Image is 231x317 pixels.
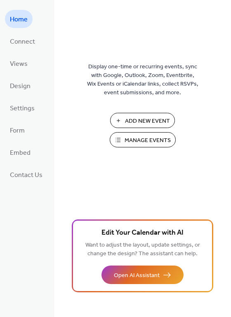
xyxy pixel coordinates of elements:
span: Home [10,13,28,26]
a: Connect [5,32,40,50]
span: Form [10,124,25,138]
a: Views [5,54,33,72]
a: Design [5,77,35,95]
a: Embed [5,143,35,161]
span: Want to adjust the layout, update settings, or change the design? The assistant can help. [85,240,200,259]
span: Embed [10,147,31,160]
span: Design [10,80,31,93]
a: Contact Us [5,165,47,184]
span: Views [10,58,28,71]
button: Open AI Assistant [101,266,184,284]
a: Home [5,10,33,28]
span: Edit Your Calendar with AI [101,227,184,239]
span: Add New Event [125,117,170,126]
span: Manage Events [125,136,171,145]
a: Settings [5,99,40,117]
button: Add New Event [110,113,175,128]
a: Form [5,121,30,139]
span: Open AI Assistant [114,271,160,280]
span: Display one-time or recurring events, sync with Google, Outlook, Zoom, Eventbrite, Wix Events or ... [87,63,198,97]
button: Manage Events [110,132,176,147]
span: Connect [10,35,35,49]
span: Settings [10,102,35,115]
span: Contact Us [10,169,42,182]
